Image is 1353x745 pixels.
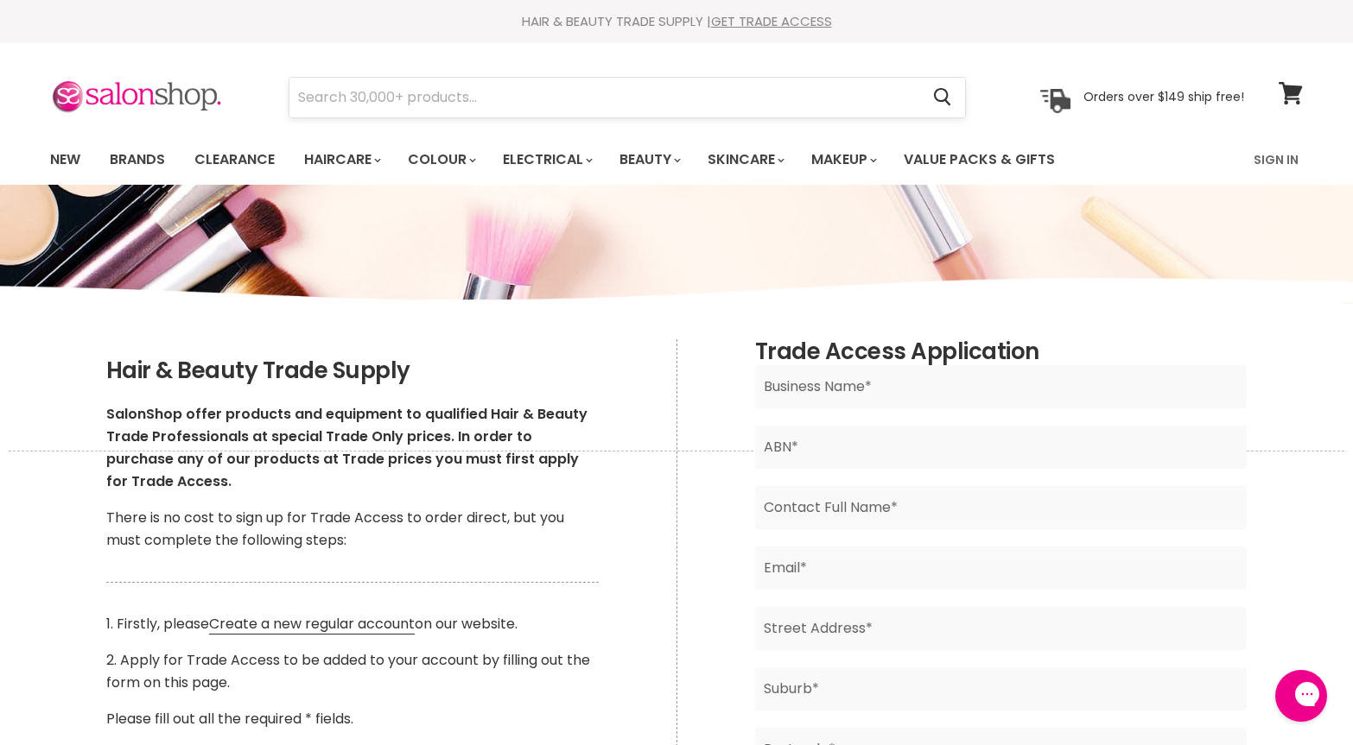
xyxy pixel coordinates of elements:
[106,649,599,694] p: 2. Apply for Trade Access to be added to your account by filling out the form on this page.
[106,613,599,635] p: 1. Firstly, please on our website.
[209,614,415,635] a: Create a new regular account
[798,142,887,178] a: Makeup
[106,403,599,493] p: SalonShop offer products and equipment to qualified Hair & Beauty Trade Professionals at special ...
[106,507,599,552] p: There is no cost to sign up for Trade Access to order direct, but you must complete the following...
[37,135,1156,185] ul: Main menu
[291,142,391,178] a: Haircare
[1267,664,1336,728] iframe: Gorgias live chat messenger
[29,135,1324,185] nav: Main
[289,77,966,118] form: Product
[1243,142,1309,178] a: Sign In
[106,708,599,730] p: Please fill out all the required * fields.
[755,339,1247,365] h2: Trade Access Application
[490,142,603,178] a: Electrical
[181,142,288,178] a: Clearance
[106,358,599,384] h2: Hair & Beauty Trade Supply
[37,142,93,178] a: New
[919,78,965,117] button: Search
[891,142,1068,178] a: Value Packs & Gifts
[711,12,832,30] a: GET TRADE ACCESS
[1083,89,1244,104] p: Orders over $149 ship free!
[607,142,691,178] a: Beauty
[97,142,178,178] a: Brands
[29,13,1324,30] div: HAIR & BEAUTY TRADE SUPPLY |
[695,142,795,178] a: Skincare
[395,142,486,178] a: Colour
[289,78,919,117] input: Search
